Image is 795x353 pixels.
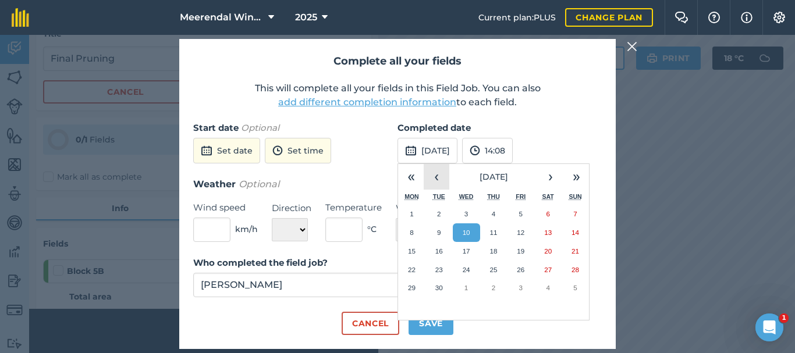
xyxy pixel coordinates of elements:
[459,193,474,200] abbr: Wednesday
[507,205,534,223] button: September 5, 2025
[453,205,480,223] button: September 3, 2025
[408,247,416,255] abbr: September 15, 2025
[562,205,589,223] button: September 7, 2025
[396,201,453,215] label: Weather
[398,279,425,297] button: September 29, 2025
[193,257,328,268] strong: Who completed the field job?
[278,95,456,109] button: add different completion information
[408,284,416,291] abbr: September 29, 2025
[675,12,688,23] img: Two speech bubbles overlapping with the left bubble in the forefront
[492,284,495,291] abbr: October 2, 2025
[480,172,508,182] span: [DATE]
[193,122,239,133] strong: Start date
[193,177,602,192] h3: Weather
[573,284,577,291] abbr: October 5, 2025
[449,164,538,190] button: [DATE]
[544,266,552,273] abbr: September 27, 2025
[534,279,562,297] button: October 4, 2025
[193,201,258,215] label: Wind speed
[707,12,721,23] img: A question mark icon
[463,229,470,236] abbr: September 10, 2025
[433,193,445,200] abbr: Tuesday
[507,279,534,297] button: October 3, 2025
[546,210,549,217] abbr: September 6, 2025
[517,229,524,236] abbr: September 12, 2025
[517,266,524,273] abbr: September 26, 2025
[569,193,581,200] abbr: Sunday
[398,223,425,242] button: September 8, 2025
[772,12,786,23] img: A cog icon
[437,229,441,236] abbr: September 9, 2025
[464,284,468,291] abbr: October 1, 2025
[437,210,441,217] abbr: September 2, 2025
[741,10,753,24] img: svg+xml;base64,PHN2ZyB4bWxucz0iaHR0cDovL3d3dy53My5vcmcvMjAwMC9zdmciIHdpZHRoPSIxNyIgaGVpZ2h0PSIxNy...
[409,312,453,335] button: Save
[572,247,579,255] abbr: September 21, 2025
[435,284,443,291] abbr: September 30, 2025
[453,242,480,261] button: September 17, 2025
[325,201,382,215] label: Temperature
[534,261,562,279] button: September 27, 2025
[565,8,653,27] a: Change plan
[425,261,453,279] button: September 23, 2025
[562,242,589,261] button: September 21, 2025
[272,201,311,215] label: Direction
[397,122,471,133] strong: Completed date
[398,242,425,261] button: September 15, 2025
[453,279,480,297] button: October 1, 2025
[489,247,497,255] abbr: September 18, 2025
[453,261,480,279] button: September 24, 2025
[295,10,317,24] span: 2025
[480,242,507,261] button: September 18, 2025
[478,11,556,24] span: Current plan : PLUS
[272,144,283,158] img: svg+xml;base64,PD94bWwgdmVyc2lvbj0iMS4wIiBlbmNvZGluZz0idXRmLTgiPz4KPCEtLSBHZW5lcmF0b3I6IEFkb2JlIE...
[546,284,549,291] abbr: October 4, 2025
[507,242,534,261] button: September 19, 2025
[397,138,457,163] button: [DATE]
[398,164,424,190] button: «
[480,223,507,242] button: September 11, 2025
[425,205,453,223] button: September 2, 2025
[562,261,589,279] button: September 28, 2025
[517,247,524,255] abbr: September 19, 2025
[516,193,526,200] abbr: Friday
[507,261,534,279] button: September 26, 2025
[507,223,534,242] button: September 12, 2025
[404,193,419,200] abbr: Monday
[239,179,279,190] em: Optional
[519,284,523,291] abbr: October 3, 2025
[193,53,602,70] h2: Complete all your fields
[492,210,495,217] abbr: September 4, 2025
[544,247,552,255] abbr: September 20, 2025
[572,229,579,236] abbr: September 14, 2025
[573,210,577,217] abbr: September 7, 2025
[398,205,425,223] button: September 1, 2025
[489,266,497,273] abbr: September 25, 2025
[425,279,453,297] button: September 30, 2025
[410,229,413,236] abbr: September 8, 2025
[562,279,589,297] button: October 5, 2025
[755,313,783,341] iframe: Intercom live chat
[462,138,513,163] button: 14:08
[563,164,589,190] button: »
[538,164,563,190] button: ›
[201,144,212,158] img: svg+xml;base64,PD94bWwgdmVyc2lvbj0iMS4wIiBlbmNvZGluZz0idXRmLTgiPz4KPCEtLSBHZW5lcmF0b3I6IEFkb2JlIE...
[463,266,470,273] abbr: September 24, 2025
[534,223,562,242] button: September 13, 2025
[367,223,377,236] span: ° C
[519,210,523,217] abbr: September 5, 2025
[408,266,416,273] abbr: September 22, 2025
[193,81,602,109] p: This will complete all your fields in this Field Job. You can also to each field.
[342,312,399,335] button: Cancel
[425,242,453,261] button: September 16, 2025
[487,193,500,200] abbr: Thursday
[12,8,29,27] img: fieldmargin Logo
[534,242,562,261] button: September 20, 2025
[435,266,443,273] abbr: September 23, 2025
[435,247,443,255] abbr: September 16, 2025
[193,138,260,163] button: Set date
[398,261,425,279] button: September 22, 2025
[464,210,468,217] abbr: September 3, 2025
[463,247,470,255] abbr: September 17, 2025
[241,122,279,133] em: Optional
